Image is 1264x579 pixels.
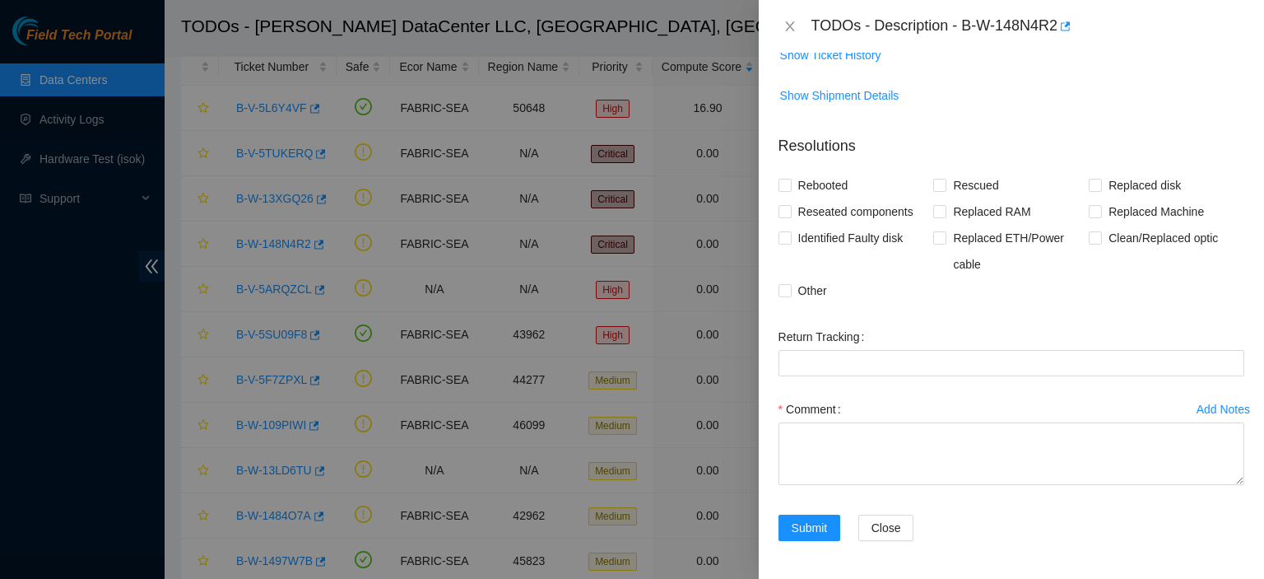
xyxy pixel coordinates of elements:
span: Identified Faulty disk [792,225,910,251]
span: Clean/Replaced optic [1102,225,1224,251]
span: Close [871,519,901,537]
span: Show Ticket History [780,46,881,64]
span: Replaced RAM [946,198,1037,225]
span: Reseated components [792,198,920,225]
span: Replaced ETH/Power cable [946,225,1089,278]
div: TODOs - Description - B-W-148N4R2 [811,13,1244,40]
button: Show Ticket History [779,42,882,68]
span: close [783,20,797,33]
label: Comment [778,396,848,423]
input: Return Tracking [778,350,1244,376]
button: Add Notes [1196,396,1251,423]
label: Return Tracking [778,324,871,350]
button: Show Shipment Details [779,82,900,109]
div: Add Notes [1197,404,1250,415]
p: Resolutions [778,122,1244,157]
span: Rebooted [792,172,855,198]
button: Close [778,19,802,35]
span: Rescued [946,172,1005,198]
button: Submit [778,515,841,541]
span: Submit [792,519,828,537]
span: Replaced Machine [1102,198,1211,225]
span: Show Shipment Details [780,86,899,105]
span: Replaced disk [1102,172,1187,198]
button: Close [858,515,914,541]
textarea: Comment [778,423,1244,485]
span: Other [792,278,834,304]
